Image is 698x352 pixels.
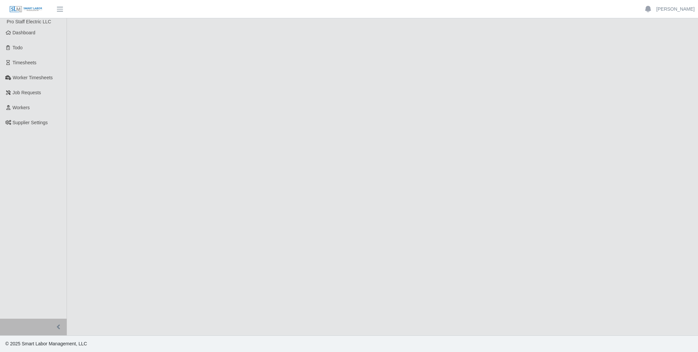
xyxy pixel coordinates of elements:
span: Worker Timesheets [13,75,53,80]
span: Todo [13,45,23,50]
span: Pro Staff Electric LLC [7,19,51,24]
span: Job Requests [13,90,41,95]
span: © 2025 Smart Labor Management, LLC [5,341,87,346]
span: Dashboard [13,30,36,35]
span: Workers [13,105,30,110]
a: [PERSON_NAME] [656,6,695,13]
span: Timesheets [13,60,37,65]
span: Supplier Settings [13,120,48,125]
img: SLM Logo [9,6,43,13]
